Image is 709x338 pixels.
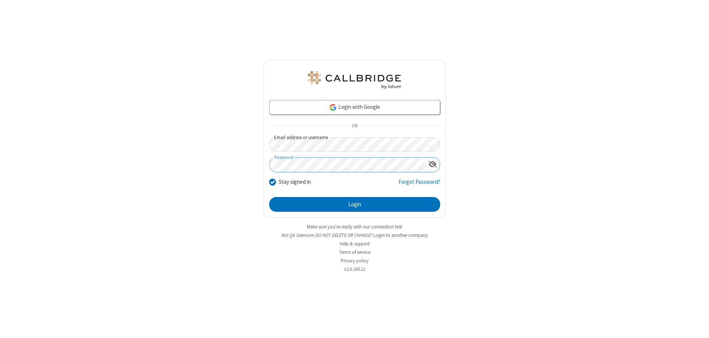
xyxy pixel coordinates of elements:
label: Stay signed in [279,178,311,186]
a: Privacy policy [341,258,369,264]
a: Make sure you're ready with our connection test [307,224,402,230]
span: OR [349,121,360,131]
button: Login to another company [373,232,428,239]
a: Help & support [340,241,370,247]
a: Login with Google [269,100,440,115]
a: Terms of service [339,249,370,255]
div: Show password [425,158,440,171]
a: Forgot Password? [398,178,440,192]
li: v2.6.349.11 [263,266,446,273]
img: QA Selenium DO NOT DELETE OR CHANGE [306,71,403,89]
input: Password [270,158,425,172]
button: Login [269,197,440,212]
li: Not QA Selenium DO NOT DELETE OR CHANGE? [263,232,446,239]
input: Email address or username [269,137,440,152]
img: google-icon.png [329,103,337,111]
